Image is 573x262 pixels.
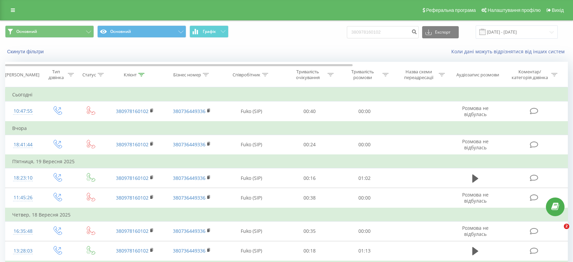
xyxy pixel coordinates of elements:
[116,175,149,181] a: 380978160102
[116,194,149,201] a: 380978160102
[173,247,205,254] a: 380736449336
[220,101,282,121] td: Fuko (SIP)
[282,135,337,155] td: 00:24
[5,208,568,222] td: Четвер, 18 Вересня 2025
[337,188,392,208] td: 00:00
[12,244,34,258] div: 13:28:03
[190,25,229,38] button: Графік
[116,108,149,114] a: 380978160102
[337,101,392,121] td: 00:00
[220,188,282,208] td: Fuko (SIP)
[233,72,260,78] div: Співробітник
[337,135,392,155] td: 00:00
[337,168,392,188] td: 01:02
[173,228,205,234] a: 380736449336
[12,138,34,151] div: 18:41:44
[426,7,476,13] span: Реферальна програма
[173,194,205,201] a: 380736449336
[552,7,564,13] span: Вихід
[12,105,34,118] div: 10:47:55
[82,72,96,78] div: Статус
[5,72,39,78] div: [PERSON_NAME]
[344,69,381,80] div: Тривалість розмови
[124,72,137,78] div: Клієнт
[456,72,499,78] div: Аудіозапис розмови
[282,241,337,261] td: 00:18
[337,221,392,241] td: 00:00
[337,241,392,261] td: 01:13
[5,25,94,38] button: Основний
[462,225,489,237] span: Розмова не відбулась
[46,69,66,80] div: Тип дзвінка
[220,135,282,155] td: Fuko (SIP)
[97,25,186,38] button: Основний
[173,108,205,114] a: 380736449336
[116,247,149,254] a: 380978160102
[12,225,34,238] div: 16:35:48
[282,168,337,188] td: 00:16
[462,138,489,151] span: Розмова не відбулась
[462,105,489,117] span: Розмова не відбулась
[462,191,489,204] span: Розмова не відбулась
[173,175,205,181] a: 380736449336
[220,168,282,188] td: Fuko (SIP)
[12,191,34,204] div: 11:45:26
[116,141,149,148] a: 380978160102
[282,221,337,241] td: 00:35
[173,141,205,148] a: 380736449336
[173,72,201,78] div: Бізнес номер
[347,26,419,38] input: Пошук за номером
[116,228,149,234] a: 380978160102
[422,26,459,38] button: Експорт
[451,48,568,55] a: Коли дані можуть відрізнятися вiд інших систем
[282,188,337,208] td: 00:38
[5,88,568,101] td: Сьогодні
[564,224,569,229] span: 2
[488,7,540,13] span: Налаштування профілю
[5,155,568,168] td: П’ятниця, 19 Вересня 2025
[510,69,550,80] div: Коментар/категорія дзвінка
[401,69,437,80] div: Назва схеми переадресації
[282,101,337,121] td: 00:40
[290,69,326,80] div: Тривалість очікування
[220,241,282,261] td: Fuko (SIP)
[203,29,216,34] span: Графік
[5,121,568,135] td: Вчора
[16,29,37,34] span: Основний
[550,224,566,240] iframe: Intercom live chat
[12,171,34,185] div: 18:23:10
[5,49,47,55] button: Скинути фільтри
[220,221,282,241] td: Fuko (SIP)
